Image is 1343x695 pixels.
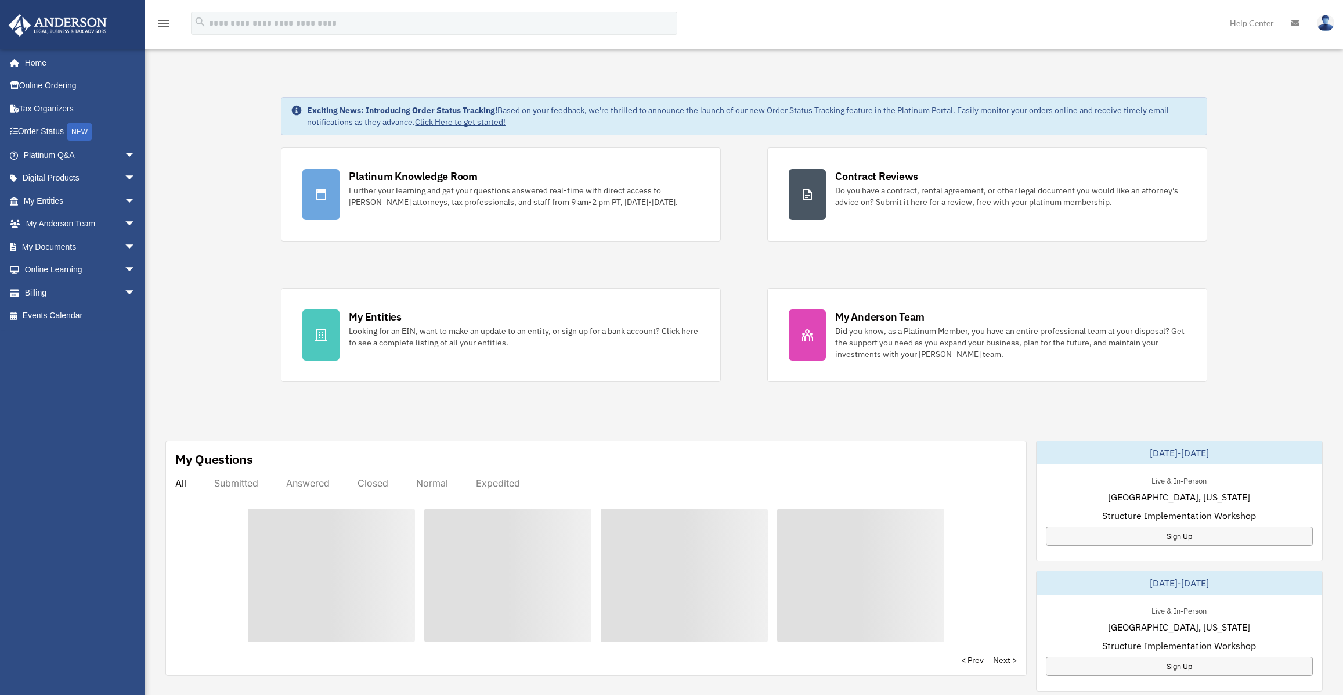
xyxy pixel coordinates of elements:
[157,20,171,30] a: menu
[124,258,147,282] span: arrow_drop_down
[157,16,171,30] i: menu
[1317,15,1334,31] img: User Pic
[835,309,925,324] div: My Anderson Team
[349,309,401,324] div: My Entities
[8,304,153,327] a: Events Calendar
[124,281,147,305] span: arrow_drop_down
[1102,639,1256,653] span: Structure Implementation Workshop
[124,213,147,236] span: arrow_drop_down
[307,105,1197,128] div: Based on your feedback, we're thrilled to announce the launch of our new Order Status Tracking fe...
[835,169,918,183] div: Contract Reviews
[1046,657,1313,676] a: Sign Up
[1108,490,1250,504] span: [GEOGRAPHIC_DATA], [US_STATE]
[281,147,721,242] a: Platinum Knowledge Room Further your learning and get your questions answered real-time with dire...
[1102,509,1256,523] span: Structure Implementation Workshop
[214,477,258,489] div: Submitted
[835,325,1186,360] div: Did you know, as a Platinum Member, you have an entire professional team at your disposal? Get th...
[961,654,984,666] a: < Prev
[5,14,110,37] img: Anderson Advisors Platinum Portal
[307,105,497,116] strong: Exciting News: Introducing Order Status Tracking!
[175,451,253,468] div: My Questions
[1046,527,1313,546] a: Sign Up
[1108,620,1250,634] span: [GEOGRAPHIC_DATA], [US_STATE]
[349,185,699,208] div: Further your learning and get your questions answered real-time with direct access to [PERSON_NAM...
[8,258,153,282] a: Online Learningarrow_drop_down
[993,654,1017,666] a: Next >
[8,235,153,258] a: My Documentsarrow_drop_down
[286,477,330,489] div: Answered
[416,477,448,489] div: Normal
[8,51,147,74] a: Home
[175,477,186,489] div: All
[8,213,153,236] a: My Anderson Teamarrow_drop_down
[476,477,520,489] div: Expedited
[194,16,207,28] i: search
[349,325,699,348] div: Looking for an EIN, want to make an update to an entity, or sign up for a bank account? Click her...
[835,185,1186,208] div: Do you have a contract, rental agreement, or other legal document you would like an attorney's ad...
[358,477,388,489] div: Closed
[124,167,147,190] span: arrow_drop_down
[767,147,1207,242] a: Contract Reviews Do you have a contract, rental agreement, or other legal document you would like...
[8,143,153,167] a: Platinum Q&Aarrow_drop_down
[124,189,147,213] span: arrow_drop_down
[1142,474,1216,486] div: Live & In-Person
[1142,604,1216,616] div: Live & In-Person
[124,235,147,259] span: arrow_drop_down
[349,169,478,183] div: Platinum Knowledge Room
[8,167,153,190] a: Digital Productsarrow_drop_down
[8,189,153,213] a: My Entitiesarrow_drop_down
[8,97,153,120] a: Tax Organizers
[67,123,92,141] div: NEW
[415,117,506,127] a: Click Here to get started!
[1037,571,1323,595] div: [DATE]-[DATE]
[8,120,153,144] a: Order StatusNEW
[1037,441,1323,464] div: [DATE]-[DATE]
[281,288,721,382] a: My Entities Looking for an EIN, want to make an update to an entity, or sign up for a bank accoun...
[124,143,147,167] span: arrow_drop_down
[8,281,153,304] a: Billingarrow_drop_down
[767,288,1207,382] a: My Anderson Team Did you know, as a Platinum Member, you have an entire professional team at your...
[8,74,153,98] a: Online Ordering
